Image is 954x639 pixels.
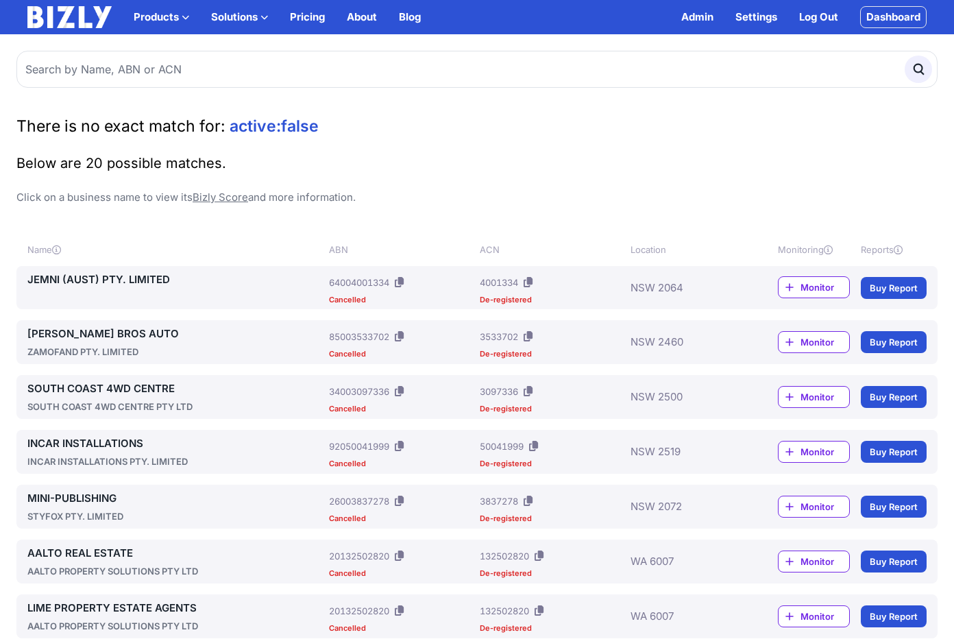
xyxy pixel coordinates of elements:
div: 3533702 [480,330,518,343]
div: STYFOX PTY. LIMITED [27,509,323,523]
a: SOUTH COAST 4WD CENTRE [27,381,323,397]
div: Reports [861,243,927,256]
span: active:false [230,117,319,136]
div: 3837278 [480,494,518,508]
a: Buy Report [861,331,927,353]
div: De-registered [480,625,625,632]
a: INCAR INSTALLATIONS [27,435,323,452]
span: Monitor [800,555,849,568]
a: Buy Report [861,386,927,408]
div: Cancelled [329,296,474,304]
span: Monitor [800,500,849,514]
button: Solutions [211,9,268,25]
div: Cancelled [329,350,474,358]
div: WA 6007 [631,600,738,633]
a: LIME PROPERTY ESTATE AGENTS [27,600,323,616]
a: Pricing [290,9,325,25]
p: Click on a business name to view its and more information. [16,189,938,206]
div: 4001334 [480,276,518,289]
div: INCAR INSTALLATIONS PTY. LIMITED [27,455,323,468]
a: AALTO REAL ESTATE [27,545,323,562]
div: 20132502820 [329,604,389,618]
a: Monitor [778,551,850,572]
span: Below are 20 possible matches. [16,155,226,171]
span: Monitor [800,610,849,623]
a: Monitor [778,386,850,408]
div: 26003837278 [329,494,389,508]
div: Cancelled [329,625,474,632]
div: AALTO PROPERTY SOLUTIONS PTY LTD [27,564,323,578]
div: De-registered [480,296,625,304]
a: Log Out [799,9,838,25]
div: WA 6007 [631,545,738,578]
a: Buy Report [861,441,927,463]
a: JEMNI (AUST) PTY. LIMITED [27,272,323,288]
span: Monitor [800,335,849,349]
div: 132502820 [480,549,529,563]
a: Monitor [778,441,850,463]
div: De-registered [480,405,625,413]
a: Settings [735,9,777,25]
div: Name [27,243,323,256]
div: AALTO PROPERTY SOLUTIONS PTY LTD [27,619,323,633]
span: Monitor [800,390,849,404]
div: NSW 2500 [631,381,738,413]
div: 20132502820 [329,549,389,563]
button: Products [134,9,189,25]
a: [PERSON_NAME] BROS AUTO [27,326,323,342]
a: Buy Report [861,605,927,627]
div: 85003533702 [329,330,389,343]
div: 50041999 [480,439,524,453]
div: 132502820 [480,604,529,618]
input: Search by Name, ABN or ACN [16,51,938,88]
a: Monitor [778,276,850,298]
a: Blog [399,9,421,25]
span: Monitor [800,280,849,294]
div: NSW 2064 [631,272,738,304]
a: Buy Report [861,277,927,299]
div: Cancelled [329,405,474,413]
a: Monitor [778,331,850,353]
div: De-registered [480,570,625,577]
div: ACN [480,243,625,256]
span: There is no exact match for: [16,117,225,136]
div: SOUTH COAST 4WD CENTRE PTY LTD [27,400,323,413]
a: Bizly Score [193,191,248,204]
div: De-registered [480,350,625,358]
a: MINI-PUBLISHING [27,490,323,507]
div: NSW 2519 [631,435,738,468]
a: Buy Report [861,496,927,518]
div: Cancelled [329,570,474,577]
div: De-registered [480,460,625,468]
div: Location [631,243,738,256]
a: Monitor [778,496,850,518]
div: ABN [329,243,474,256]
a: Dashboard [860,6,927,28]
a: About [347,9,377,25]
div: 92050041999 [329,439,389,453]
div: NSW 2072 [631,490,738,523]
a: Admin [681,9,713,25]
div: ZAMOFAND PTY. LIMITED [27,345,323,359]
div: 3097336 [480,385,518,398]
div: Cancelled [329,460,474,468]
div: 64004001334 [329,276,389,289]
span: Monitor [800,445,849,459]
div: 34003097336 [329,385,389,398]
div: Monitoring [778,243,850,256]
a: Monitor [778,605,850,627]
div: Cancelled [329,515,474,522]
div: NSW 2460 [631,326,738,359]
div: De-registered [480,515,625,522]
a: Buy Report [861,551,927,572]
